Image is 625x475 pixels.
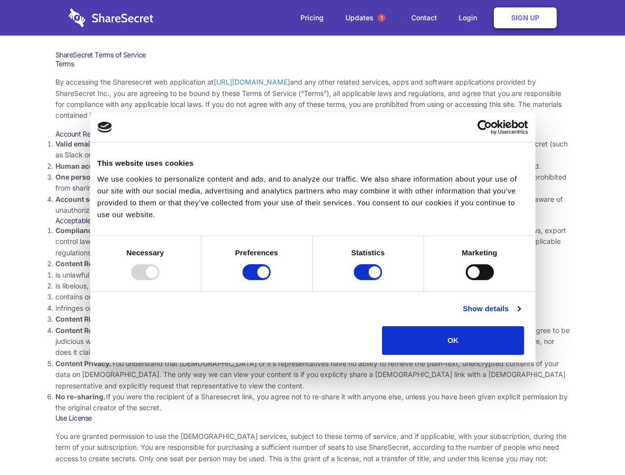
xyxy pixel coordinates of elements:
[55,130,570,139] h3: Account Requirements
[55,303,570,314] li: infringes on any proprietary right of any party, including patent, trademark, trade secret, copyr...
[55,326,135,334] strong: Content Responsibility.
[55,431,570,464] p: You are granted permission to use the [DEMOGRAPHIC_DATA] services, subject to these terms of serv...
[55,259,128,268] strong: Content Restrictions.
[214,78,290,86] a: [URL][DOMAIN_NAME]
[55,414,570,423] h3: Use License
[55,392,106,401] strong: No re-sharing.
[55,216,570,225] h3: Acceptable Use
[55,226,205,235] strong: Compliance with local laws and regulations.
[462,248,497,257] strong: Marketing
[55,140,95,148] strong: Valid email.
[55,314,570,325] li: You agree that you will use Sharesecret only to secure and share content that you have the right ...
[382,326,524,355] button: OK
[55,195,115,203] strong: Account security.
[55,281,570,291] li: is libelous, defamatory, or fraudulent
[97,122,112,133] img: logo
[55,50,570,59] h1: ShareSecret Terms of Service
[55,162,115,170] strong: Human accounts.
[55,359,111,368] strong: Content Privacy.
[55,59,570,68] h3: Terms
[235,248,278,257] strong: Preferences
[55,270,570,281] li: is unlawful or promotes unlawful activities
[55,172,570,194] li: You are not allowed to share account credentials. Each account is dedicated to the individual who...
[55,358,570,391] li: You understand that [DEMOGRAPHIC_DATA] or it’s representatives have no ability to retrieve the pl...
[401,2,447,33] a: Contact
[55,139,570,161] li: You must provide a valid email address, either directly, or through approved third-party integrat...
[55,194,570,216] li: You are responsible for your own account security, including the security of your Sharesecret acc...
[55,391,570,414] li: If you were the recipient of a Sharesecret link, you agree not to re-share it with anyone else, u...
[55,225,570,258] li: Your use of the Sharesecret must not violate any applicable laws, including copyright or trademar...
[449,2,492,33] a: Login
[55,161,570,172] li: Only human beings may create accounts. “Bot” accounts — those created by software, in an automate...
[55,291,570,302] li: contains or installs any active malware or exploits, or uses our platform for exploit delivery (s...
[441,120,528,135] a: Usercentrics Cookiebot - opens in a new window
[55,315,108,323] strong: Content Rights.
[463,303,520,315] a: Show details
[351,248,385,257] strong: Statistics
[378,14,385,22] span: 1
[127,248,164,257] strong: Necessary
[55,77,570,121] p: By accessing the Sharesecret web application at and any other related services, apps and software...
[69,8,153,27] img: logo-wordmark-white-trans-d4663122ce5f474addd5e946df7df03e33cb6a1c49d2221995e7729f52c070b2.svg
[494,7,557,28] a: Sign Up
[55,173,140,181] strong: One person per account.
[55,258,570,314] li: You agree NOT to use Sharesecret to upload or share content that:
[290,2,334,33] a: Pricing
[97,173,528,221] div: We use cookies to personalize content and ads, and to analyze our traffic. We also share informat...
[55,325,570,358] li: You are solely responsible for the content you share on Sharesecret, and with the people you shar...
[97,157,528,169] div: This website uses cookies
